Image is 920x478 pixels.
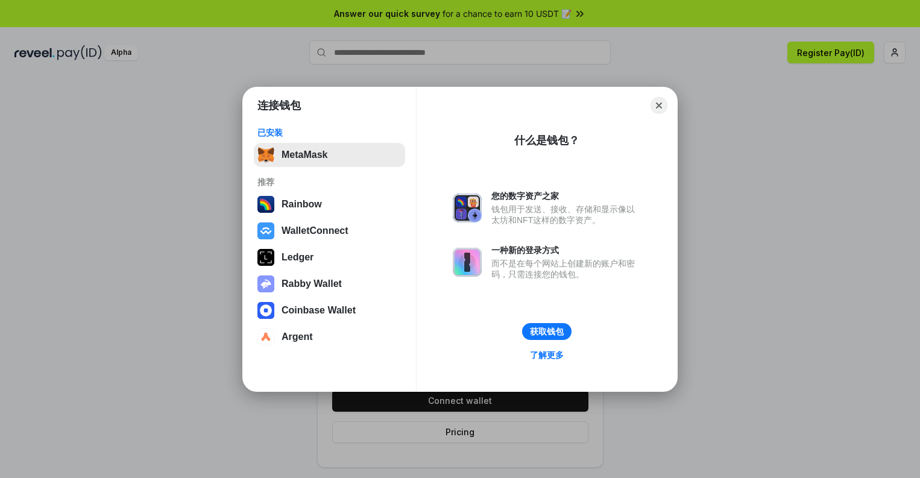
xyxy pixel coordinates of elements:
div: WalletConnect [282,225,348,236]
a: 了解更多 [523,347,571,363]
div: 什么是钱包？ [514,133,579,148]
div: Argent [282,332,313,342]
div: Coinbase Wallet [282,305,356,316]
img: svg+xml,%3Csvg%20width%3D%2228%22%20height%3D%2228%22%20viewBox%3D%220%200%2028%2028%22%20fill%3D... [257,302,274,319]
div: 推荐 [257,177,402,187]
img: svg+xml,%3Csvg%20width%3D%2228%22%20height%3D%2228%22%20viewBox%3D%220%200%2028%2028%22%20fill%3D... [257,329,274,345]
button: Argent [254,325,405,349]
div: 已安装 [257,127,402,138]
div: MetaMask [282,149,327,160]
div: Ledger [282,252,313,263]
div: 获取钱包 [530,326,564,337]
img: svg+xml,%3Csvg%20width%3D%2228%22%20height%3D%2228%22%20viewBox%3D%220%200%2028%2028%22%20fill%3D... [257,222,274,239]
button: MetaMask [254,143,405,167]
img: svg+xml,%3Csvg%20xmlns%3D%22http%3A%2F%2Fwww.w3.org%2F2000%2Fsvg%22%20width%3D%2228%22%20height%3... [257,249,274,266]
img: svg+xml,%3Csvg%20xmlns%3D%22http%3A%2F%2Fwww.w3.org%2F2000%2Fsvg%22%20fill%3D%22none%22%20viewBox... [453,193,482,222]
div: 您的数字资产之家 [491,190,641,201]
button: 获取钱包 [522,323,572,340]
img: svg+xml,%3Csvg%20fill%3D%22none%22%20height%3D%2233%22%20viewBox%3D%220%200%2035%2033%22%20width%... [257,146,274,163]
img: svg+xml,%3Csvg%20xmlns%3D%22http%3A%2F%2Fwww.w3.org%2F2000%2Fsvg%22%20fill%3D%22none%22%20viewBox... [453,248,482,277]
button: Rainbow [254,192,405,216]
button: Ledger [254,245,405,269]
button: Rabby Wallet [254,272,405,296]
div: 钱包用于发送、接收、存储和显示像以太坊和NFT这样的数字资产。 [491,204,641,225]
div: 而不是在每个网站上创建新的账户和密码，只需连接您的钱包。 [491,258,641,280]
button: Coinbase Wallet [254,298,405,322]
button: WalletConnect [254,219,405,243]
div: 了解更多 [530,350,564,360]
img: svg+xml,%3Csvg%20width%3D%22120%22%20height%3D%22120%22%20viewBox%3D%220%200%20120%20120%22%20fil... [257,196,274,213]
img: svg+xml,%3Csvg%20xmlns%3D%22http%3A%2F%2Fwww.w3.org%2F2000%2Fsvg%22%20fill%3D%22none%22%20viewBox... [257,275,274,292]
div: Rainbow [282,199,322,210]
div: 一种新的登录方式 [491,245,641,256]
h1: 连接钱包 [257,98,301,113]
div: Rabby Wallet [282,278,342,289]
button: Close [651,97,667,114]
